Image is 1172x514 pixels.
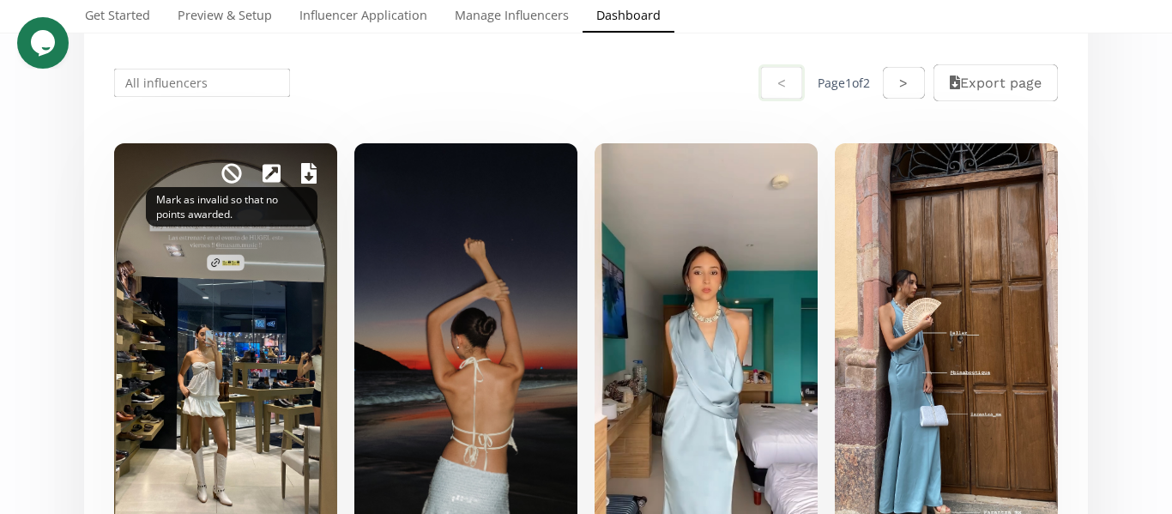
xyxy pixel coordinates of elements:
[146,187,317,227] div: Mark as invalid so that no points awarded.
[17,17,72,69] iframe: chat widget
[933,64,1058,101] button: Export page
[883,67,924,99] button: >
[112,66,293,100] input: All influencers
[758,64,805,101] button: <
[818,75,870,92] div: Page 1 of 2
